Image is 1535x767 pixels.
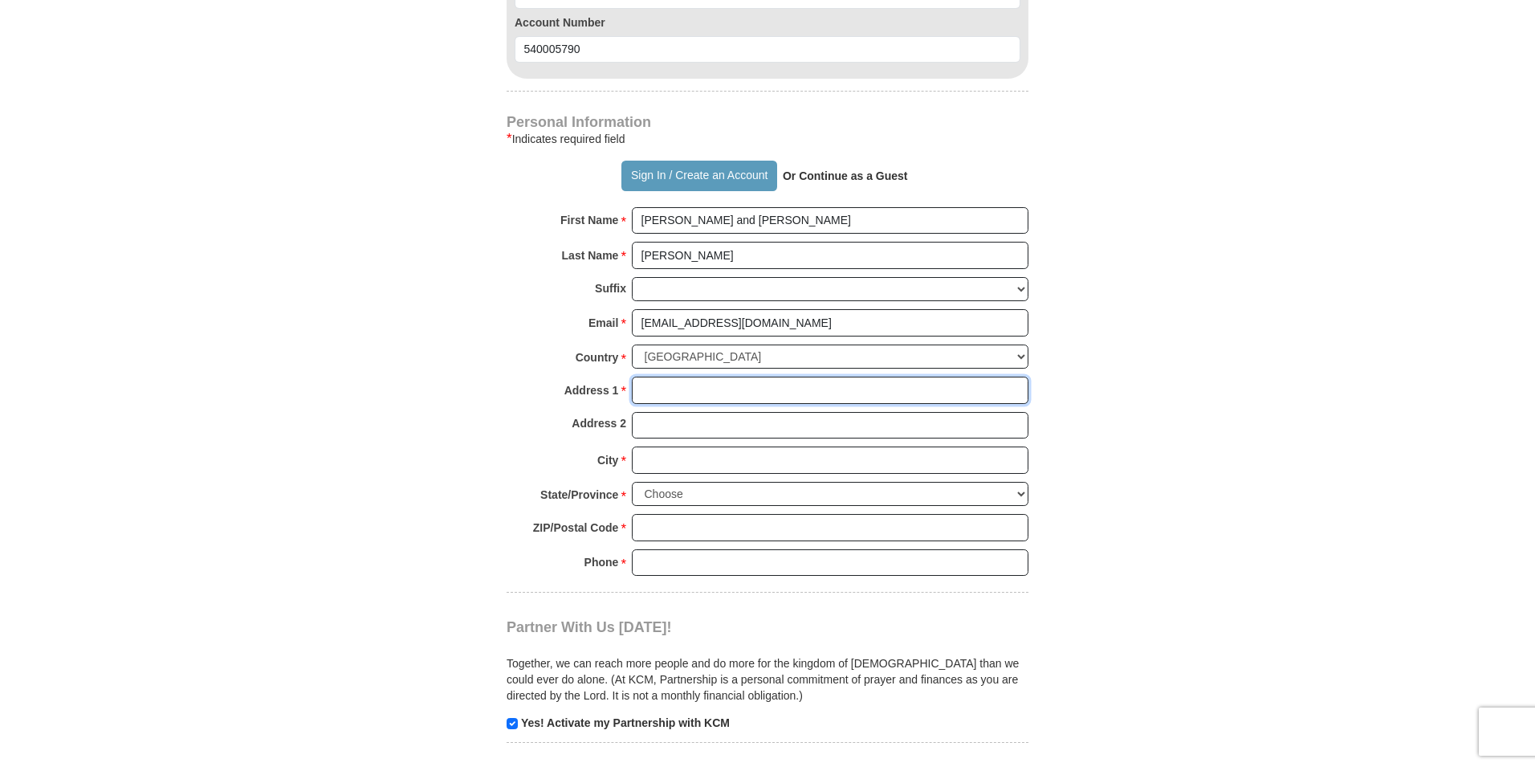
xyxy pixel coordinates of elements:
strong: Address 2 [572,412,626,434]
strong: Or Continue as a Guest [783,169,908,182]
label: Account Number [515,14,1020,31]
strong: First Name [560,209,618,231]
button: Sign In / Create an Account [621,161,776,191]
strong: Suffix [595,277,626,300]
strong: ZIP/Postal Code [533,516,619,539]
p: Together, we can reach more people and do more for the kingdom of [DEMOGRAPHIC_DATA] than we coul... [507,655,1028,704]
strong: State/Province [540,483,618,506]
strong: Email [588,312,618,334]
strong: Address 1 [564,379,619,402]
h4: Personal Information [507,116,1028,129]
strong: Country [576,346,619,369]
span: Partner With Us [DATE]! [507,619,672,635]
div: Indicates required field [507,129,1028,149]
strong: City [597,449,618,471]
strong: Phone [584,551,619,573]
strong: Last Name [562,244,619,267]
strong: Yes! Activate my Partnership with KCM [521,716,730,729]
